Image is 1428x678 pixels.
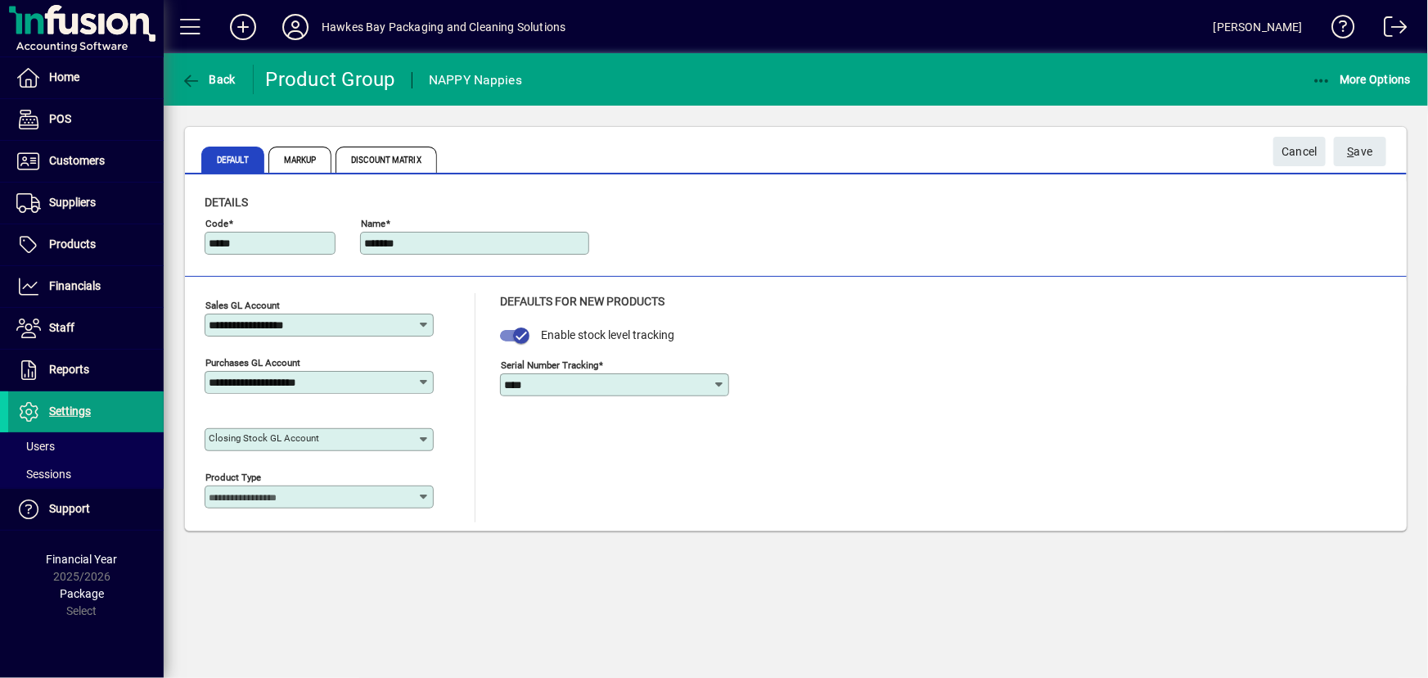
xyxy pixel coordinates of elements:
[1312,73,1412,86] span: More Options
[49,321,74,334] span: Staff
[8,432,164,460] a: Users
[205,357,300,368] mat-label: Purchases GL account
[322,14,566,40] div: Hawkes Bay Packaging and Cleaning Solutions
[541,328,674,341] span: Enable stock level tracking
[269,12,322,42] button: Profile
[1334,137,1386,166] button: Save
[181,73,236,86] span: Back
[1319,3,1355,56] a: Knowledge Base
[336,147,437,173] span: Discount Matrix
[1214,14,1303,40] div: [PERSON_NAME]
[429,67,522,93] div: NAPPY Nappies
[205,218,228,229] mat-label: Code
[500,295,664,308] span: Defaults for new products
[1348,145,1354,158] span: S
[1273,137,1326,166] button: Cancel
[8,489,164,530] a: Support
[49,405,91,418] span: Settings
[8,266,164,307] a: Financials
[16,440,55,453] span: Users
[8,57,164,98] a: Home
[209,432,319,444] mat-label: Closing stock GL account
[49,502,90,515] span: Support
[205,472,261,483] mat-label: Product type
[49,112,71,125] span: POS
[49,363,89,376] span: Reports
[164,65,254,94] app-page-header-button: Back
[217,12,269,42] button: Add
[266,66,395,93] div: Product Group
[201,147,264,173] span: Default
[8,224,164,265] a: Products
[8,99,164,140] a: POS
[205,196,248,209] span: Details
[8,308,164,349] a: Staff
[1372,3,1408,56] a: Logout
[268,147,332,173] span: Markup
[8,460,164,488] a: Sessions
[49,279,101,292] span: Financials
[177,65,240,94] button: Back
[60,587,104,600] span: Package
[361,218,385,229] mat-label: Name
[8,141,164,182] a: Customers
[205,300,280,311] mat-label: Sales GL account
[1308,65,1416,94] button: More Options
[8,183,164,224] a: Suppliers
[49,196,96,209] span: Suppliers
[49,154,105,167] span: Customers
[49,70,79,84] span: Home
[47,553,118,566] span: Financial Year
[16,468,71,481] span: Sessions
[49,237,96,251] span: Products
[1348,138,1373,165] span: ave
[8,350,164,391] a: Reports
[1282,138,1318,165] span: Cancel
[501,359,598,370] mat-label: Serial Number tracking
